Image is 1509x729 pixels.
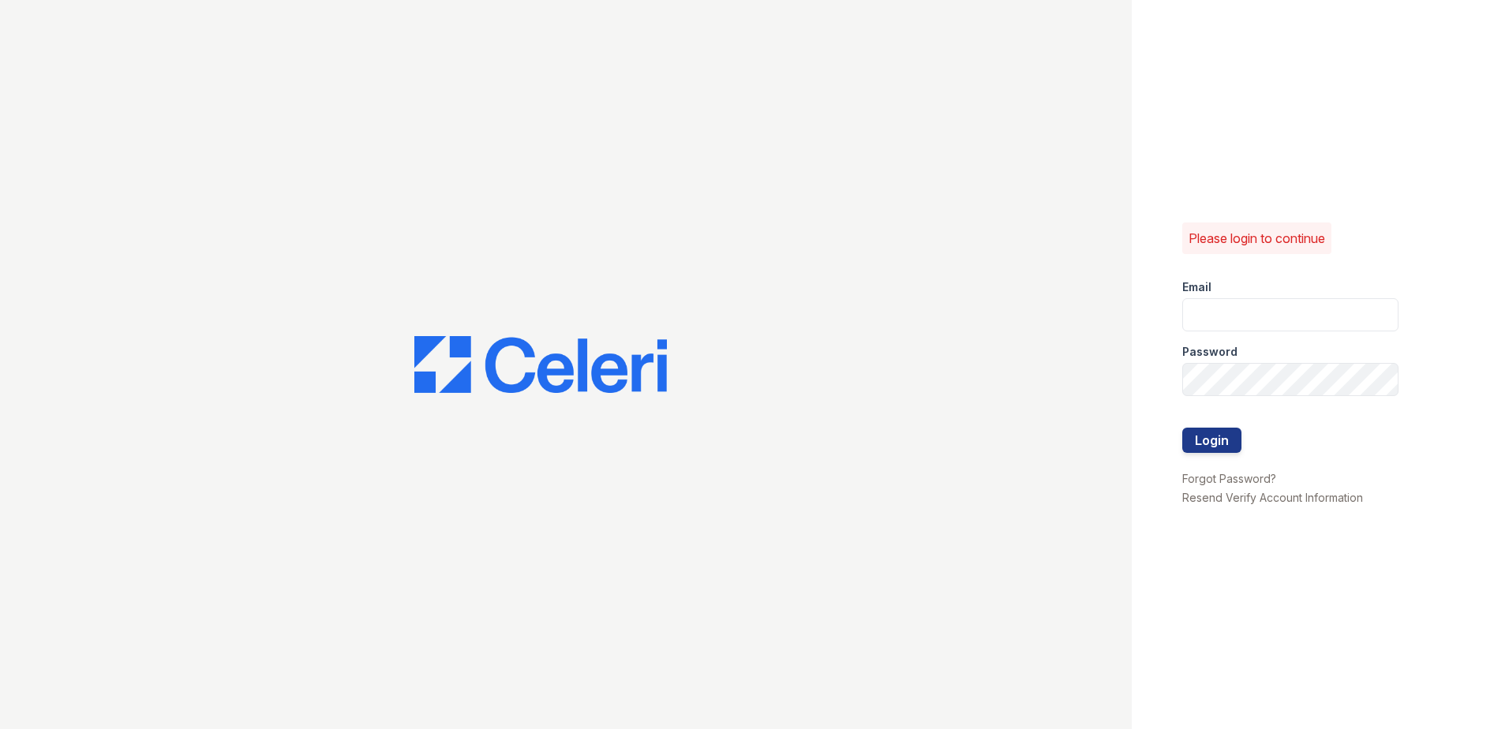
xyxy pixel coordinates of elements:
p: Please login to continue [1189,229,1325,248]
button: Login [1182,428,1241,453]
label: Password [1182,344,1238,360]
label: Email [1182,279,1211,295]
a: Resend Verify Account Information [1182,491,1363,504]
a: Forgot Password? [1182,472,1276,485]
img: CE_Logo_Blue-a8612792a0a2168367f1c8372b55b34899dd931a85d93a1a3d3e32e68fde9ad4.png [414,336,667,393]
